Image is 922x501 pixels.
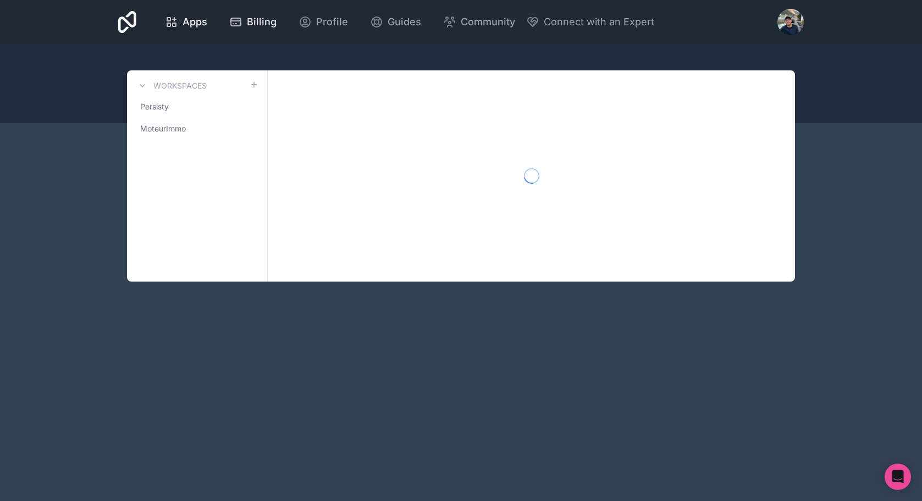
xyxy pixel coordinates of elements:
a: Workspaces [136,79,207,92]
span: MoteurImmo [140,123,186,134]
a: Apps [156,10,216,34]
div: Open Intercom Messenger [885,464,911,490]
h3: Workspaces [153,80,207,91]
span: Community [461,14,515,30]
span: Billing [247,14,277,30]
a: MoteurImmo [136,119,258,139]
button: Connect with an Expert [526,14,654,30]
a: Persisty [136,97,258,117]
span: Profile [316,14,348,30]
span: Apps [183,14,207,30]
a: Community [434,10,524,34]
span: Guides [388,14,421,30]
a: Billing [220,10,285,34]
span: Persisty [140,101,169,112]
a: Profile [290,10,357,34]
a: Guides [361,10,430,34]
span: Connect with an Expert [544,14,654,30]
